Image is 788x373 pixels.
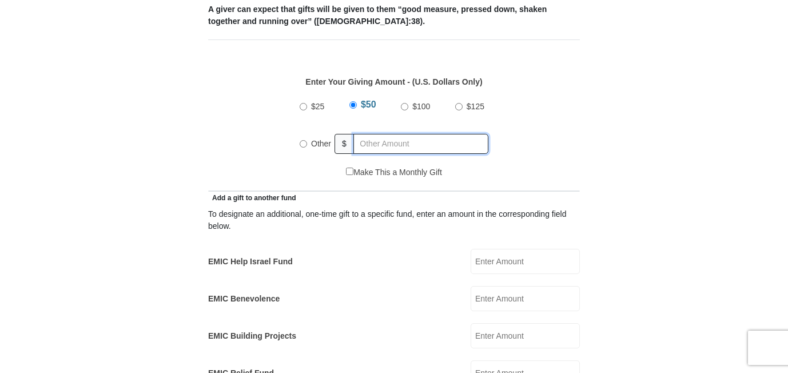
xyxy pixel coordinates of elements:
[346,166,442,178] label: Make This a Monthly Gift
[471,323,580,348] input: Enter Amount
[361,100,376,109] span: $50
[346,168,353,175] input: Make This a Monthly Gift
[208,293,280,305] label: EMIC Benevolence
[467,102,484,111] span: $125
[311,102,324,111] span: $25
[208,330,296,342] label: EMIC Building Projects
[335,134,354,154] span: $
[412,102,430,111] span: $100
[311,139,331,148] span: Other
[305,77,482,86] strong: Enter Your Giving Amount - (U.S. Dollars Only)
[471,249,580,274] input: Enter Amount
[208,5,547,26] b: A giver can expect that gifts will be given to them “good measure, pressed down, shaken together ...
[208,256,293,268] label: EMIC Help Israel Fund
[208,194,296,202] span: Add a gift to another fund
[208,208,580,232] div: To designate an additional, one-time gift to a specific fund, enter an amount in the correspondin...
[353,134,488,154] input: Other Amount
[471,286,580,311] input: Enter Amount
